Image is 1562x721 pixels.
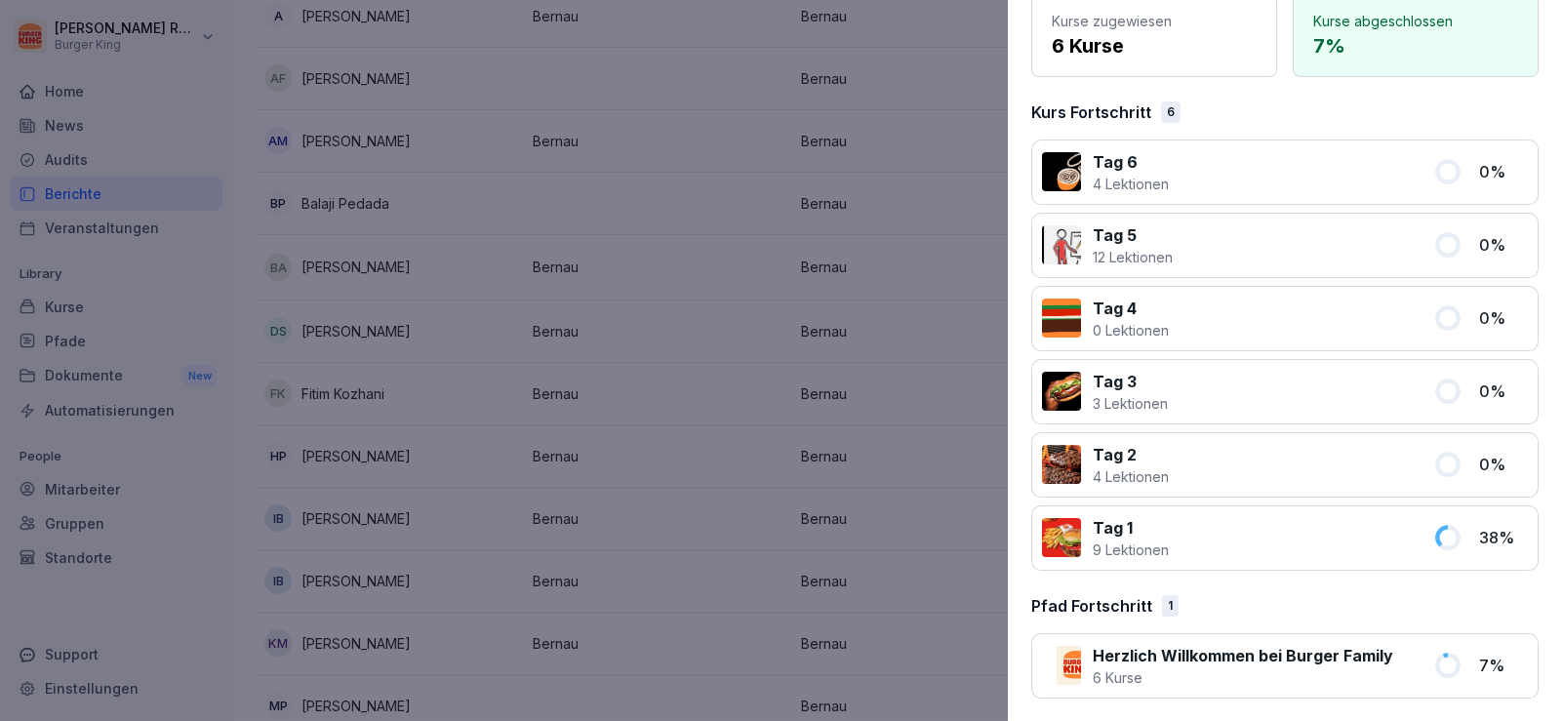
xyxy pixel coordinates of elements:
[1479,233,1528,257] p: 0 %
[1093,644,1393,667] p: Herzlich Willkommen bei Burger Family
[1093,247,1173,267] p: 12 Lektionen
[1093,466,1169,487] p: 4 Lektionen
[1093,320,1169,340] p: 0 Lektionen
[1093,540,1169,560] p: 9 Lektionen
[1479,306,1528,330] p: 0 %
[1313,11,1518,31] p: Kurse abgeschlossen
[1093,667,1393,688] p: 6 Kurse
[1479,380,1528,403] p: 0 %
[1093,370,1168,393] p: Tag 3
[1093,443,1169,466] p: Tag 2
[1479,453,1528,476] p: 0 %
[1093,393,1168,414] p: 3 Lektionen
[1093,516,1169,540] p: Tag 1
[1093,297,1169,320] p: Tag 4
[1162,595,1179,617] div: 1
[1479,654,1528,677] p: 7 %
[1031,100,1151,124] p: Kurs Fortschritt
[1313,31,1518,60] p: 7 %
[1093,174,1169,194] p: 4 Lektionen
[1052,31,1257,60] p: 6 Kurse
[1479,160,1528,183] p: 0 %
[1161,101,1181,123] div: 6
[1093,223,1173,247] p: Tag 5
[1031,594,1152,618] p: Pfad Fortschritt
[1052,11,1257,31] p: Kurse zugewiesen
[1479,526,1528,549] p: 38 %
[1093,150,1169,174] p: Tag 6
